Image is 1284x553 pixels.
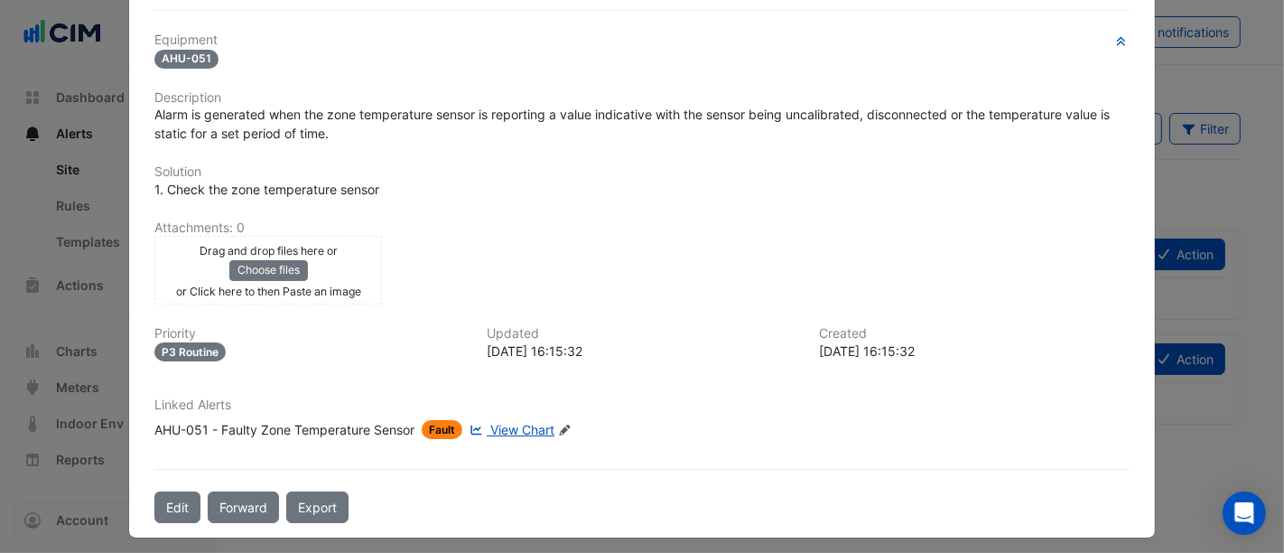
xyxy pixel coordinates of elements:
button: Edit [154,492,200,523]
a: View Chart [466,420,554,439]
span: Fault [422,420,462,439]
span: View Chart [490,422,554,437]
div: [DATE] 16:15:32 [487,342,797,361]
h6: Linked Alerts [154,398,1130,413]
a: Export [286,492,349,523]
span: AHU-051 [154,50,219,69]
div: [DATE] 16:15:32 [819,342,1130,361]
h6: Description [154,90,1130,106]
div: P3 Routine [154,342,226,361]
small: Drag and drop files here or [200,244,338,258]
h6: Equipment [154,33,1130,48]
h6: Solution [154,164,1130,180]
h6: Created [819,326,1130,342]
small: or Click here to then Paste an image [176,285,361,298]
h6: Priority [154,326,465,342]
span: Alarm is generated when the zone temperature sensor is reporting a value indicative with the sens... [154,107,1113,141]
fa-icon: Edit Linked Alerts [558,424,572,437]
div: AHU-051 - Faulty Zone Temperature Sensor [154,420,414,439]
h6: Attachments: 0 [154,220,1130,236]
h6: Updated [487,326,797,342]
div: Open Intercom Messenger [1223,492,1266,535]
span: 1. Check the zone temperature sensor [154,182,379,197]
button: Choose files [229,260,308,280]
button: Forward [208,492,279,523]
